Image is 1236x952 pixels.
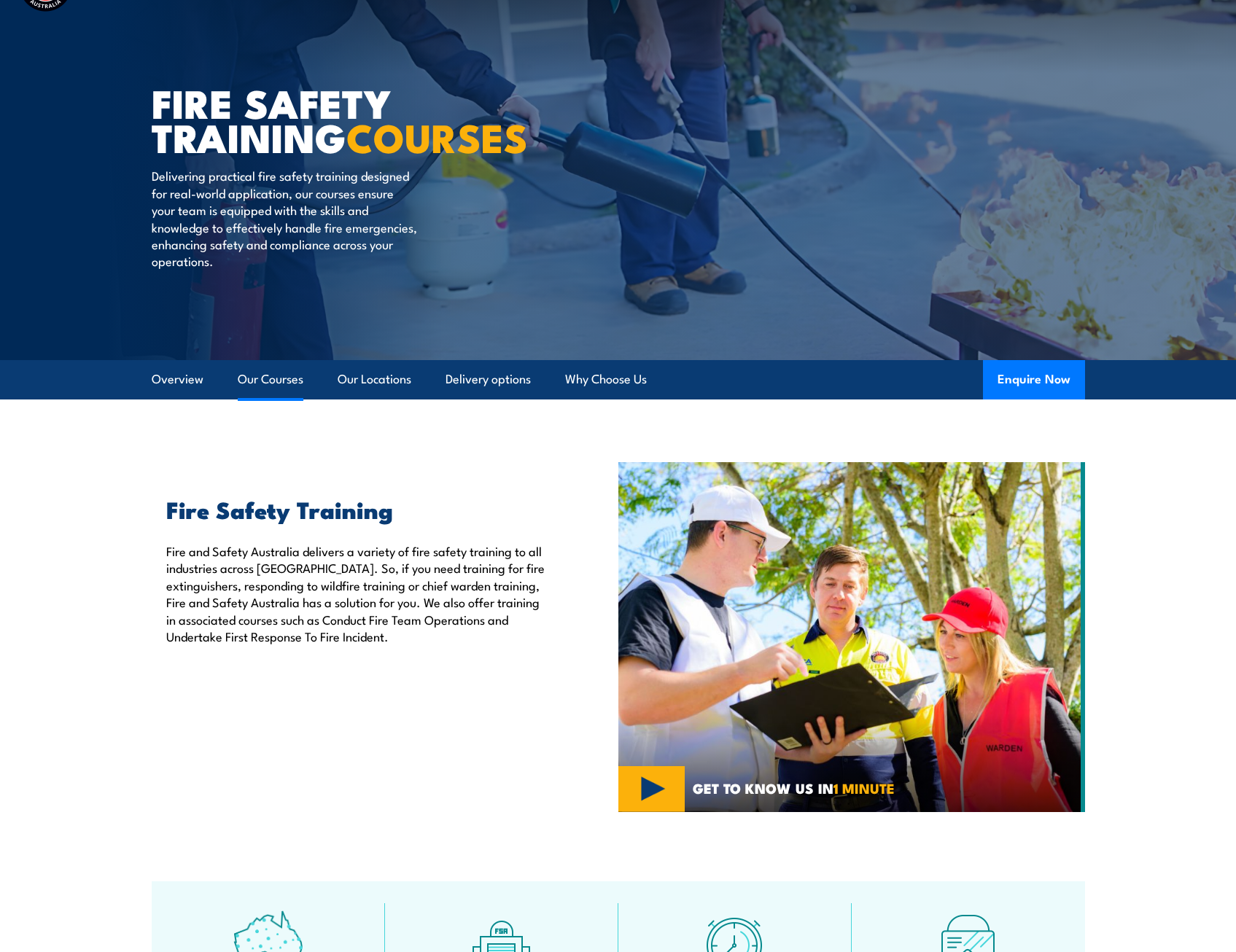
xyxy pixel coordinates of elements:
p: Fire and Safety Australia delivers a variety of fire safety training to all industries across [GE... [166,542,551,644]
a: Delivery options [446,360,531,399]
h1: FIRE SAFETY TRAINING [152,85,512,153]
p: Delivering practical fire safety training designed for real-world application, our courses ensure... [152,167,418,269]
a: Overview [152,360,203,399]
strong: 1 MINUTE [833,777,895,798]
img: Fire Safety Training Courses [618,462,1085,812]
strong: COURSES [346,106,528,166]
a: Our Locations [338,360,411,399]
span: GET TO KNOW US IN [693,781,895,795]
button: Enquire Now [983,360,1085,399]
h2: Fire Safety Training [166,499,551,519]
a: Why Choose Us [565,360,647,399]
a: Our Courses [238,360,303,399]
